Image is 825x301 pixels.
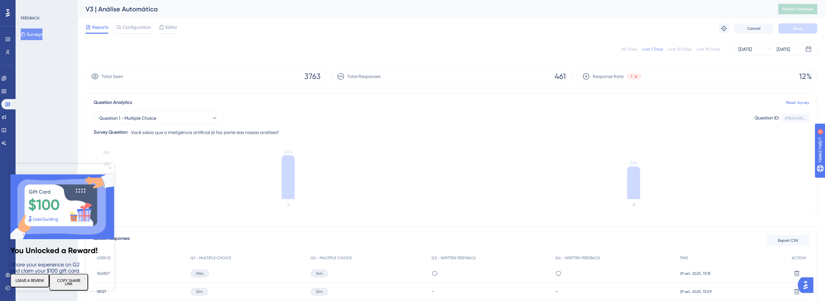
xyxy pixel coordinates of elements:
tspan: 264 [284,149,292,155]
span: Q3 - WRITTEN FEEDBACK [431,255,476,261]
span: Sim [316,271,323,276]
div: [DATE] [777,45,790,53]
span: Share your experience on G2 [1,97,69,104]
span: Q4 - WRITTEN FEEDBACK [555,255,600,261]
span: 1 [631,74,632,79]
button: Export CSV [767,235,809,246]
span: Total Seen [101,72,123,80]
span: Total Responses [347,72,381,80]
div: - [431,288,549,295]
tspan: 280 [103,150,110,155]
a: Reset Survey [786,100,809,105]
span: Response Rate [593,72,624,80]
span: Você sabia que a inteligência artificial já faz parte das nossas análises? [131,128,279,136]
span: Cancel [747,26,760,31]
span: 29 set. 2025, 13:18 [680,271,711,276]
div: 6 [45,3,47,8]
text: A [287,203,290,207]
tspan: 196 [630,160,637,166]
div: - [555,288,673,295]
span: TIME [680,255,688,261]
button: Save [778,23,817,34]
div: Last 7 Days [642,47,663,52]
div: FEEDBACK [21,16,40,21]
iframe: UserGuiding AI Assistant Launcher [798,275,817,295]
span: Publish Changes [782,6,813,12]
div: Last 30 Days [668,47,691,52]
span: Need Help? [15,2,41,9]
span: Question 1 - Multiple Choice [99,114,156,122]
span: 461 [555,71,566,82]
div: d15a0cd0... [785,116,806,121]
span: Question Analytics [94,99,132,106]
span: Q2 - MULTIPLE CHOICE [311,255,352,261]
div: Last 90 Days [697,47,720,52]
button: Surveys [21,28,42,40]
span: 12% [799,71,812,82]
tspan: 210 [104,162,110,166]
span: 98127 [97,289,106,294]
span: Export CSV [778,238,798,243]
button: Question 1 - Multiple Choice [94,112,223,125]
span: Sim [316,289,323,294]
span: 3763 [304,71,321,82]
button: Publish Changes [778,4,817,14]
span: Não [196,271,204,276]
div: [DATE] [738,45,752,53]
div: Survey Question: [94,128,128,136]
span: Configuration [123,23,151,31]
div: All Times [621,47,637,52]
span: Q1 - MULTIPLE CHOICE [191,255,231,261]
button: Cancel [734,23,773,34]
span: 29 set. 2025, 13:09 [680,289,712,294]
span: Reports [92,23,108,31]
button: COPY SHARE LINK [39,110,78,127]
div: V3 | Análise Automática [86,5,762,14]
span: Editor [165,23,177,31]
text: B [633,203,635,207]
span: Save [793,26,802,31]
span: Sim [196,289,203,294]
div: Question ID: [755,114,779,122]
span: ACTION [792,255,806,261]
